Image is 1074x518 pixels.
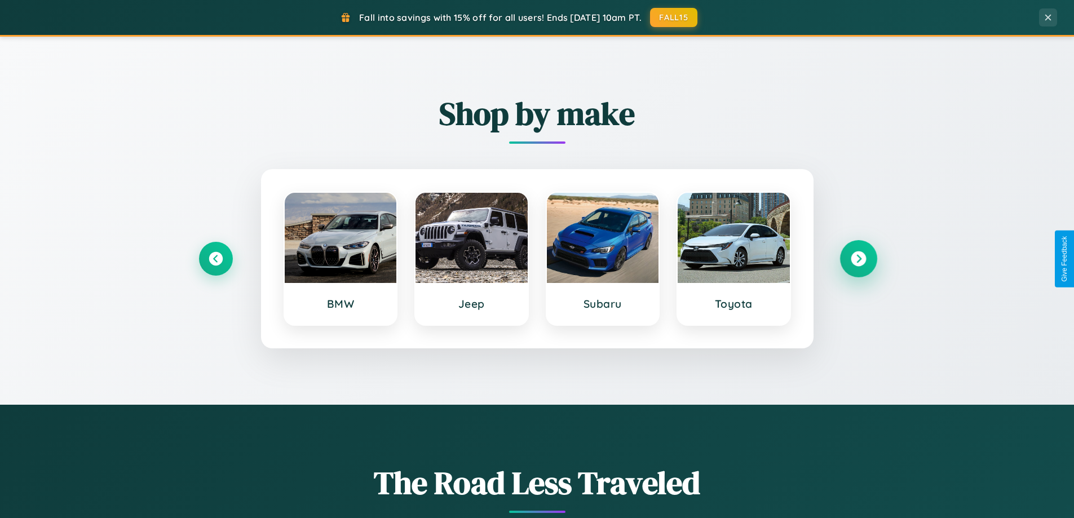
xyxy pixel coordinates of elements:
[650,8,697,27] button: FALL15
[1060,236,1068,282] div: Give Feedback
[359,12,642,23] span: Fall into savings with 15% off for all users! Ends [DATE] 10am PT.
[199,461,876,504] h1: The Road Less Traveled
[199,92,876,135] h2: Shop by make
[558,297,648,311] h3: Subaru
[427,297,516,311] h3: Jeep
[296,297,386,311] h3: BMW
[689,297,779,311] h3: Toyota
